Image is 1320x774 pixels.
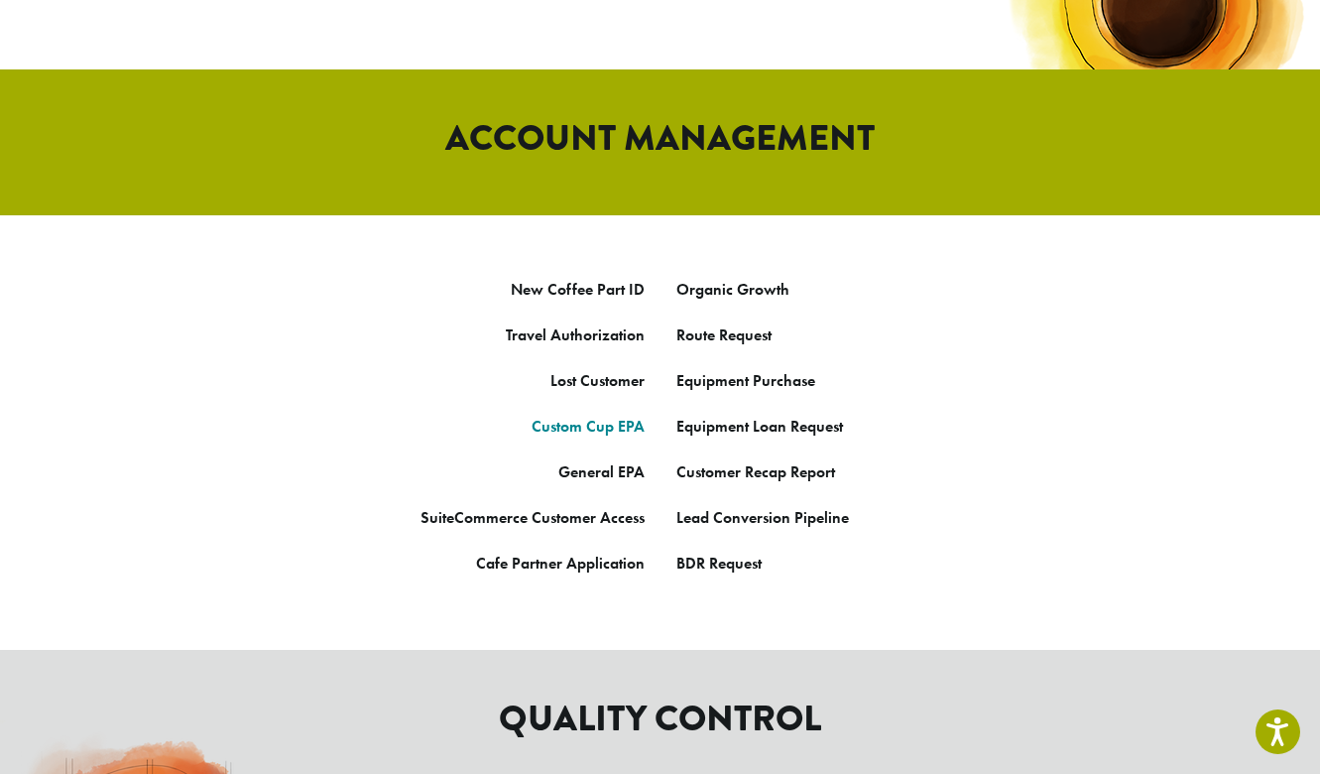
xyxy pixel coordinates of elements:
[676,553,762,574] a: BDR Request
[420,507,645,528] a: SuiteCommerce Customer Access
[676,507,849,528] a: Lead Conversion Pipeline
[476,553,645,574] a: Cafe Partner Application
[801,370,815,391] a: se
[676,370,801,391] a: Equipment Purcha
[676,461,835,482] a: Customer Recap Report
[558,461,645,482] a: General EPA
[676,324,772,345] a: Route Request
[511,279,645,300] a: New Coffee Part ID
[95,117,1226,160] h2: ACCOUNT MANAGEMENT
[550,370,645,391] a: Lost Customer
[95,698,1226,740] h2: QUALITY CONTROL
[676,279,789,300] a: Organic Growth
[532,416,645,437] a: Custom Cup EPA
[676,416,843,437] a: Equipment Loan Request
[506,324,645,345] a: Travel Authorization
